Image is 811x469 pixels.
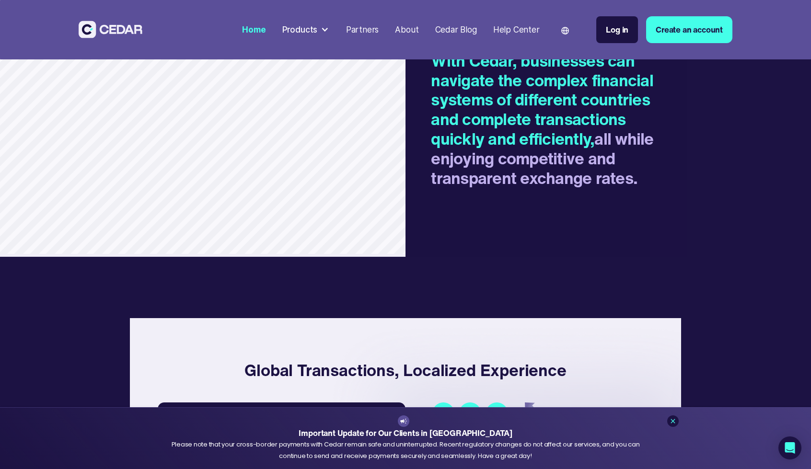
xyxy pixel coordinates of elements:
[238,19,270,41] a: Home
[346,23,379,36] div: Partners
[431,51,662,188] h2: all while enjoying competitive and transparent exchange rates.
[606,23,628,36] div: Log in
[400,417,407,425] img: announcement
[646,16,732,43] a: Create an account
[242,23,266,36] div: Home
[391,19,423,41] a: About
[431,19,481,41] a: Cedar Blog
[150,339,661,402] h4: Global Transactions, Localized Experience
[171,439,640,461] div: Please note that your cross-border payments with Cedar remain safe and uninterrupted. Recent regu...
[489,19,544,41] a: Help Center
[778,436,801,459] div: Open Intercom Messenger
[278,20,334,40] div: Products
[342,19,383,41] a: Partners
[282,23,318,36] div: Products
[395,23,418,36] div: About
[431,48,653,151] span: With Cedar, businesses can navigate the complex financial systems of different countries and comp...
[561,27,569,34] img: world icon
[493,23,540,36] div: Help Center
[299,427,512,439] strong: Important Update for Our Clients in [GEOGRAPHIC_DATA]
[596,16,638,43] a: Log in
[435,23,477,36] div: Cedar Blog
